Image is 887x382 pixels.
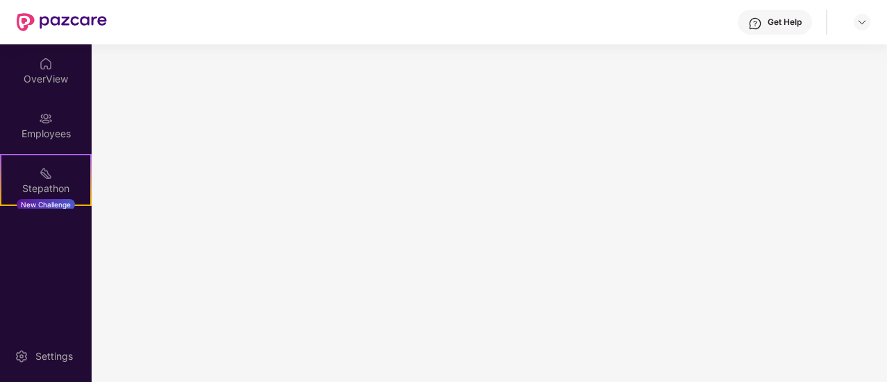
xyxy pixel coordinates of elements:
[39,166,53,180] img: svg+xml;base64,PHN2ZyB4bWxucz0iaHR0cDovL3d3dy53My5vcmcvMjAwMC9zdmciIHdpZHRoPSIyMSIgaGVpZ2h0PSIyMC...
[1,182,90,196] div: Stepathon
[15,349,28,363] img: svg+xml;base64,PHN2ZyBpZD0iU2V0dGluZy0yMHgyMCIgeG1sbnM9Imh0dHA6Ly93d3cudzMub3JnLzIwMDAvc3ZnIiB3aW...
[768,17,802,28] div: Get Help
[748,17,762,31] img: svg+xml;base64,PHN2ZyBpZD0iSGVscC0zMngzMiIgeG1sbnM9Imh0dHA6Ly93d3cudzMub3JnLzIwMDAvc3ZnIiB3aWR0aD...
[39,57,53,71] img: svg+xml;base64,PHN2ZyBpZD0iSG9tZSIgeG1sbnM9Imh0dHA6Ly93d3cudzMub3JnLzIwMDAvc3ZnIiB3aWR0aD0iMjAiIG...
[39,112,53,125] img: svg+xml;base64,PHN2ZyBpZD0iRW1wbG95ZWVzIiB4bWxucz0iaHR0cDovL3d3dy53My5vcmcvMjAwMC9zdmciIHdpZHRoPS...
[17,199,75,210] div: New Challenge
[17,13,107,31] img: New Pazcare Logo
[856,17,868,28] img: svg+xml;base64,PHN2ZyBpZD0iRHJvcGRvd24tMzJ4MzIiIHhtbG5zPSJodHRwOi8vd3d3LnczLm9yZy8yMDAwL3N2ZyIgd2...
[31,349,77,363] div: Settings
